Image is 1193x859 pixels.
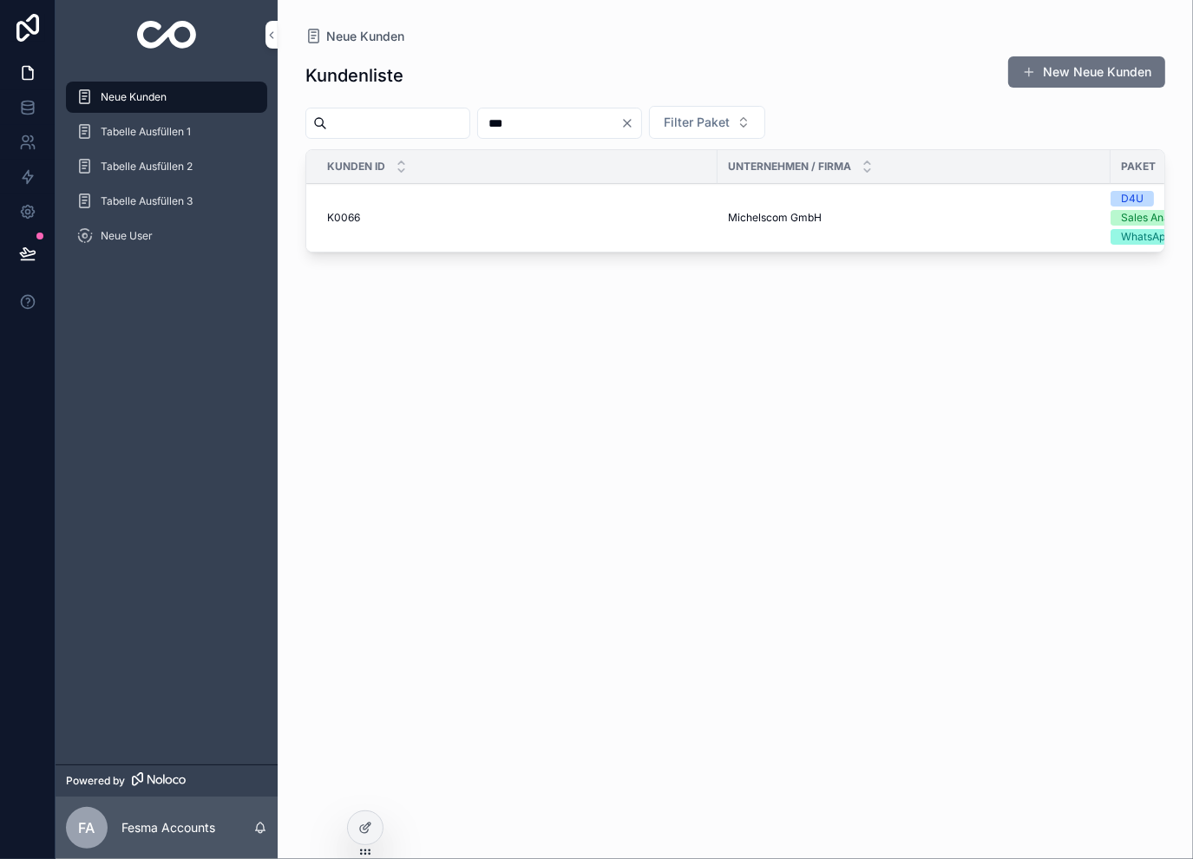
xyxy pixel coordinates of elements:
span: Neue Kunden [326,28,404,45]
a: Tabelle Ausfüllen 1 [66,116,267,148]
span: K0066 [327,211,360,225]
a: Michelscom GmbH [728,211,1100,225]
button: Select Button [649,106,765,139]
span: Neue User [101,229,153,243]
a: Tabelle Ausfüllen 3 [66,186,267,217]
div: D4U [1121,191,1144,207]
span: Michelscom GmbH [728,211,822,225]
span: Tabelle Ausfüllen 2 [101,160,193,174]
a: Neue Kunden [305,28,404,45]
a: Neue User [66,220,267,252]
div: scrollable content [56,69,278,274]
p: Fesma Accounts [121,819,215,836]
button: Clear [620,116,641,130]
span: Tabelle Ausfüllen 1 [101,125,191,139]
span: Neue Kunden [101,90,167,104]
img: App logo [137,21,197,49]
span: Kunden ID [327,160,385,174]
a: Neue Kunden [66,82,267,113]
h1: Kundenliste [305,63,403,88]
a: K0066 [327,211,707,225]
span: Paket [1121,160,1156,174]
span: Tabelle Ausfüllen 3 [101,194,193,208]
span: Powered by [66,774,125,788]
span: Filter Paket [664,114,730,131]
button: New Neue Kunden [1008,56,1165,88]
div: WhatsApp [1121,229,1171,245]
a: Tabelle Ausfüllen 2 [66,151,267,182]
a: Powered by [56,764,278,797]
span: Unternehmen / Firma [728,160,851,174]
span: FA [79,817,95,838]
